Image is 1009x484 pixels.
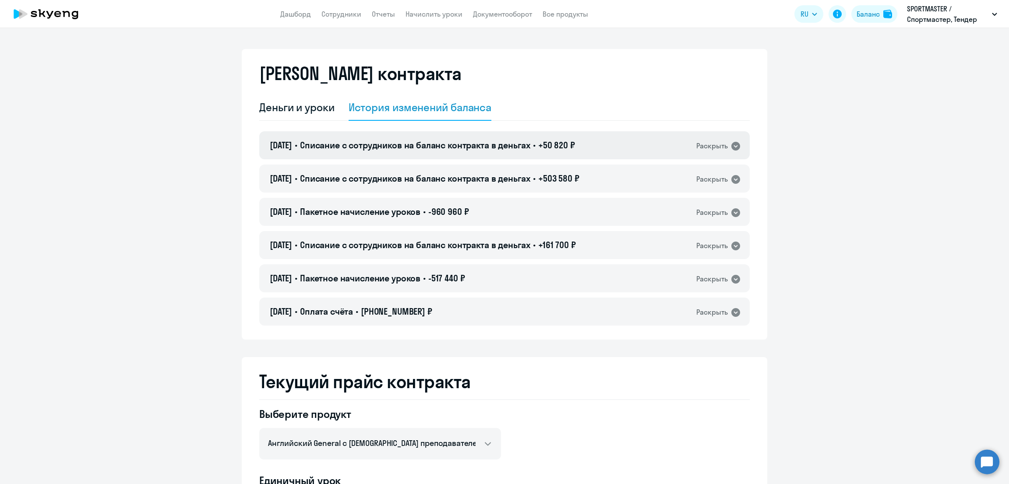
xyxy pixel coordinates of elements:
[428,273,465,284] span: -517 440 ₽
[361,306,432,317] span: [PHONE_NUMBER] ₽
[349,100,492,114] div: История изменений баланса
[696,274,728,284] div: Раскрыть
[907,4,988,25] p: SPORTMASTER / Спортмастер, Тендер 2025 100%
[538,140,575,151] span: +50 820 ₽
[259,407,501,421] h4: Выберите продукт
[696,307,728,318] div: Раскрыть
[259,63,462,84] h2: [PERSON_NAME] контракта
[259,100,335,114] div: Деньги и уроки
[295,306,297,317] span: •
[696,240,728,251] div: Раскрыть
[270,239,292,250] span: [DATE]
[538,239,576,250] span: +161 700 ₽
[295,273,297,284] span: •
[356,306,358,317] span: •
[696,174,728,185] div: Раскрыть
[423,273,426,284] span: •
[538,173,579,184] span: +503 580 ₽
[406,10,462,18] a: Начислить уроки
[270,306,292,317] span: [DATE]
[321,10,361,18] a: Сотрудники
[372,10,395,18] a: Отчеты
[883,10,892,18] img: balance
[270,206,292,217] span: [DATE]
[533,140,536,151] span: •
[259,371,750,392] h2: Текущий прайс контракта
[300,239,530,250] span: Списание с сотрудников на баланс контракта в деньгах
[300,273,420,284] span: Пакетное начисление уроков
[300,173,530,184] span: Списание с сотрудников на баланс контракта в деньгах
[295,140,297,151] span: •
[533,173,536,184] span: •
[295,173,297,184] span: •
[300,306,353,317] span: Оплата счёта
[903,4,1002,25] button: SPORTMASTER / Спортмастер, Тендер 2025 100%
[533,239,536,250] span: •
[300,206,420,217] span: Пакетное начисление уроков
[801,9,808,19] span: RU
[543,10,588,18] a: Все продукты
[300,140,530,151] span: Списание с сотрудников на баланс контракта в деньгах
[473,10,532,18] a: Документооборот
[270,173,292,184] span: [DATE]
[295,239,297,250] span: •
[270,273,292,284] span: [DATE]
[696,207,728,218] div: Раскрыть
[696,140,728,151] div: Раскрыть
[857,9,880,19] div: Баланс
[794,5,823,23] button: RU
[280,10,311,18] a: Дашборд
[295,206,297,217] span: •
[428,206,469,217] span: -960 960 ₽
[851,5,897,23] button: Балансbalance
[423,206,426,217] span: •
[270,140,292,151] span: [DATE]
